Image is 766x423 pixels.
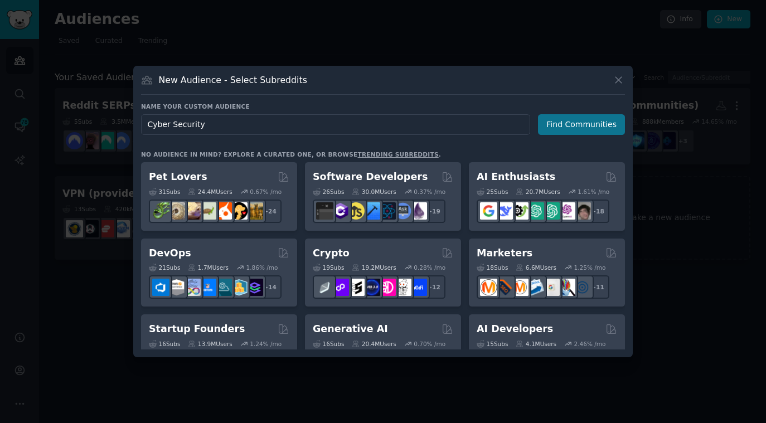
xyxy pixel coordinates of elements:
[230,202,248,220] img: PetAdvice
[168,279,185,296] img: AWS_Certified_Experts
[149,188,180,196] div: 31 Sub s
[230,279,248,296] img: aws_cdk
[363,279,380,296] img: web3
[542,202,560,220] img: chatgpt_prompts_
[394,279,411,296] img: CryptoNews
[313,322,388,336] h2: Generative AI
[352,264,396,271] div: 19.2M Users
[480,202,497,220] img: GoogleGeminiAI
[379,202,396,220] img: reactnative
[496,202,513,220] img: DeepSeek
[149,170,207,184] h2: Pet Lovers
[516,264,556,271] div: 6.6M Users
[414,264,445,271] div: 0.28 % /mo
[422,200,445,223] div: + 19
[159,74,307,86] h3: New Audience - Select Subreddits
[316,279,333,296] img: ethfinance
[250,188,282,196] div: 0.67 % /mo
[313,340,344,348] div: 16 Sub s
[477,188,508,196] div: 25 Sub s
[149,246,191,260] h2: DevOps
[246,264,278,271] div: 1.86 % /mo
[516,188,560,196] div: 20.7M Users
[574,340,606,348] div: 2.46 % /mo
[332,202,349,220] img: csharp
[183,279,201,296] img: Docker_DevOps
[578,188,609,196] div: 1.61 % /mo
[414,188,445,196] div: 0.37 % /mo
[574,264,606,271] div: 1.25 % /mo
[183,202,201,220] img: leopardgeckos
[332,279,349,296] img: 0xPolygon
[511,202,529,220] img: AItoolsCatalog
[422,275,445,299] div: + 12
[246,279,263,296] img: PlatformEngineers
[149,322,245,336] h2: Startup Founders
[477,246,532,260] h2: Marketers
[149,340,180,348] div: 16 Sub s
[258,275,282,299] div: + 14
[188,188,232,196] div: 24.4M Users
[215,279,232,296] img: platformengineering
[168,202,185,220] img: ballpython
[558,202,575,220] img: OpenAIDev
[414,340,445,348] div: 0.70 % /mo
[477,322,553,336] h2: AI Developers
[199,279,216,296] img: DevOpsLinks
[347,202,365,220] img: learnjavascript
[152,279,169,296] img: azuredevops
[313,246,350,260] h2: Crypto
[352,340,396,348] div: 20.4M Users
[188,264,229,271] div: 1.7M Users
[586,200,609,223] div: + 18
[149,264,180,271] div: 21 Sub s
[574,202,591,220] img: ArtificalIntelligence
[141,114,530,135] input: Pick a short name, like "Digital Marketers" or "Movie-Goers"
[313,170,428,184] h2: Software Developers
[215,202,232,220] img: cockatiel
[538,114,625,135] button: Find Communities
[316,202,333,220] img: software
[357,151,438,158] a: trending subreddits
[516,340,556,348] div: 4.1M Users
[313,188,344,196] div: 26 Sub s
[246,202,263,220] img: dogbreed
[152,202,169,220] img: herpetology
[394,202,411,220] img: AskComputerScience
[477,264,508,271] div: 18 Sub s
[480,279,497,296] img: content_marketing
[363,202,380,220] img: iOSProgramming
[574,279,591,296] img: OnlineMarketing
[410,202,427,220] img: elixir
[379,279,396,296] img: defiblockchain
[313,264,344,271] div: 19 Sub s
[199,202,216,220] img: turtle
[352,188,396,196] div: 30.0M Users
[511,279,529,296] img: AskMarketing
[527,279,544,296] img: Emailmarketing
[141,103,625,110] h3: Name your custom audience
[347,279,365,296] img: ethstaker
[477,340,508,348] div: 15 Sub s
[542,279,560,296] img: googleads
[527,202,544,220] img: chatgpt_promptDesign
[250,340,282,348] div: 1.24 % /mo
[258,200,282,223] div: + 24
[410,279,427,296] img: defi_
[586,275,609,299] div: + 11
[477,170,555,184] h2: AI Enthusiasts
[141,150,441,158] div: No audience in mind? Explore a curated one, or browse .
[188,340,232,348] div: 13.9M Users
[558,279,575,296] img: MarketingResearch
[496,279,513,296] img: bigseo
